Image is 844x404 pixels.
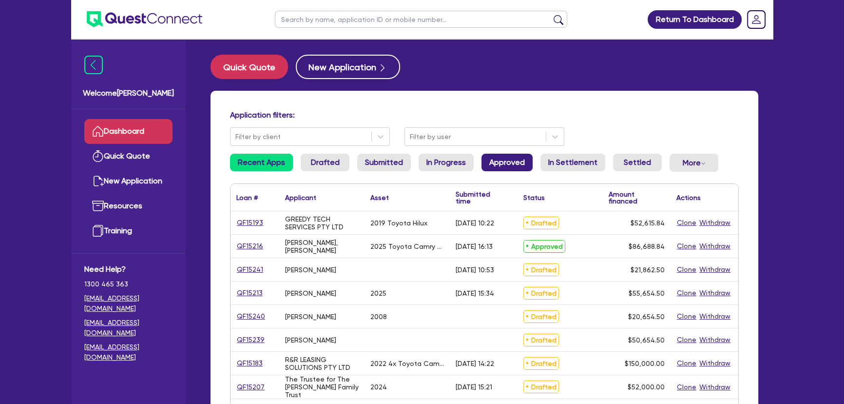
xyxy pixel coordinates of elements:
[628,336,665,344] span: $50,654.50
[631,266,665,274] span: $21,862.50
[230,110,739,120] h4: Application filters:
[523,310,559,323] span: Drafted
[236,194,258,201] div: Loan #
[613,154,662,171] a: Settled
[285,215,359,231] div: GREEDY TECH SERVICES PTY LTD
[523,194,545,201] div: Status
[699,311,731,322] button: Withdraw
[699,358,731,369] button: Withdraw
[84,279,173,289] span: 1300 465 363
[92,200,104,212] img: resources
[523,357,559,370] span: Drafted
[301,154,349,171] a: Drafted
[699,264,731,275] button: Withdraw
[456,191,503,204] div: Submitted time
[523,240,565,253] span: Approved
[676,311,697,322] button: Clone
[523,334,559,346] span: Drafted
[236,241,264,252] a: QF15216
[456,242,493,250] div: [DATE] 16:13
[699,241,731,252] button: Withdraw
[628,383,665,391] span: $52,000.00
[676,241,697,252] button: Clone
[236,311,266,322] a: QF15240
[84,219,173,243] a: Training
[625,360,665,367] span: $150,000.00
[628,313,665,321] span: $20,654.50
[370,313,387,321] div: 2008
[648,10,742,29] a: Return To Dashboard
[236,382,265,393] a: QF15207
[370,383,387,391] div: 2024
[670,154,718,172] button: Dropdown toggle
[285,289,336,297] div: [PERSON_NAME]
[370,289,386,297] div: 2025
[92,150,104,162] img: quick-quote
[540,154,605,171] a: In Settlement
[699,382,731,393] button: Withdraw
[285,266,336,274] div: [PERSON_NAME]
[744,7,769,32] a: Dropdown toggle
[236,334,265,345] a: QF15239
[296,55,400,79] button: New Application
[84,119,173,144] a: Dashboard
[285,313,336,321] div: [PERSON_NAME]
[230,154,293,171] a: Recent Apps
[236,358,263,369] a: QF15183
[456,360,494,367] div: [DATE] 14:22
[84,293,173,314] a: [EMAIL_ADDRESS][DOMAIN_NAME]
[84,263,173,275] span: Need Help?
[523,287,559,300] span: Drafted
[285,356,359,371] div: R&R LEASING SOLUTIONS PTY LTD
[275,11,567,28] input: Search by name, application ID or mobile number...
[523,263,559,276] span: Drafted
[236,264,264,275] a: QF15241
[83,87,174,99] span: Welcome [PERSON_NAME]
[236,217,264,228] a: QF15193
[285,336,336,344] div: [PERSON_NAME]
[419,154,474,171] a: In Progress
[523,381,559,393] span: Drafted
[84,56,103,74] img: icon-menu-close
[699,334,731,345] button: Withdraw
[84,169,173,194] a: New Application
[84,194,173,219] a: Resources
[676,382,697,393] button: Clone
[357,154,411,171] a: Submitted
[285,194,316,201] div: Applicant
[370,219,427,227] div: 2019 Toyota Hilux
[676,287,697,299] button: Clone
[629,289,665,297] span: $55,654.50
[370,194,389,201] div: Asset
[699,287,731,299] button: Withdraw
[631,219,665,227] span: $52,615.84
[481,154,533,171] a: Approved
[92,225,104,237] img: training
[370,360,444,367] div: 2022 4x Toyota Camry
[285,375,359,399] div: The Trustee for The [PERSON_NAME] Family Trust
[84,342,173,363] a: [EMAIL_ADDRESS][DOMAIN_NAME]
[676,358,697,369] button: Clone
[84,318,173,338] a: [EMAIL_ADDRESS][DOMAIN_NAME]
[676,194,701,201] div: Actions
[676,217,697,228] button: Clone
[211,55,296,79] a: Quick Quote
[456,219,494,227] div: [DATE] 10:22
[87,11,202,27] img: quest-connect-logo-blue
[523,217,559,229] span: Drafted
[629,242,665,250] span: $86,688.84
[456,266,494,274] div: [DATE] 10:53
[285,239,359,254] div: [PERSON_NAME], [PERSON_NAME]
[609,191,665,204] div: Amount financed
[92,175,104,187] img: new-application
[84,144,173,169] a: Quick Quote
[456,289,494,297] div: [DATE] 15:34
[676,264,697,275] button: Clone
[676,334,697,345] button: Clone
[699,217,731,228] button: Withdraw
[236,287,263,299] a: QF15213
[456,383,492,391] div: [DATE] 15:21
[370,242,444,250] div: 2025 Toyota Camry Ascent Hybrid
[211,55,288,79] button: Quick Quote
